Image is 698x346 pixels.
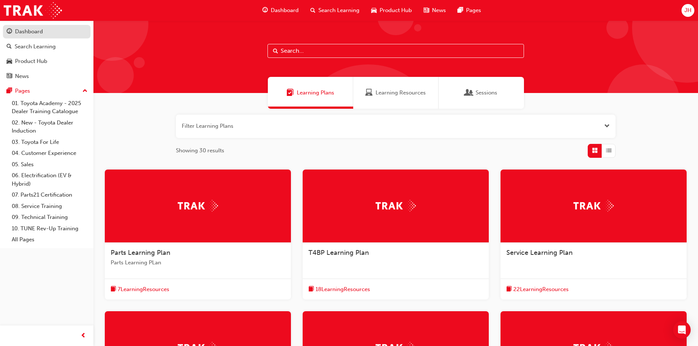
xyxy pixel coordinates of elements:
a: guage-iconDashboard [256,3,304,18]
span: pages-icon [458,6,463,15]
a: 10. TUNE Rev-Up Training [9,223,91,234]
a: TrakT4BP Learning Planbook-icon18LearningResources [303,170,489,300]
a: Learning ResourcesLearning Resources [353,77,439,109]
span: Learning Plans [287,89,294,97]
a: 02. New - Toyota Dealer Induction [9,117,91,137]
a: Learning PlansLearning Plans [268,77,353,109]
span: Sessions [465,89,473,97]
span: Product Hub [380,6,412,15]
span: book-icon [506,285,512,294]
a: News [3,70,91,83]
button: book-icon22LearningResources [506,285,569,294]
span: Grid [592,146,598,155]
a: Product Hub [3,55,91,68]
a: SessionsSessions [439,77,524,109]
a: 08. Service Training [9,201,91,212]
a: TrakParts Learning PlanParts Learning PLanbook-icon7LearningResources [105,170,291,300]
span: car-icon [371,6,377,15]
img: Trak [4,2,62,19]
a: news-iconNews [418,3,452,18]
span: Service Learning Plan [506,249,573,257]
a: search-iconSearch Learning [304,3,365,18]
span: Learning Resources [376,89,426,97]
a: 01. Toyota Academy - 2025 Dealer Training Catalogue [9,98,91,117]
span: Sessions [476,89,497,97]
span: search-icon [310,6,315,15]
span: Search [273,47,278,55]
span: Search Learning [318,6,359,15]
div: Pages [15,87,30,95]
button: Pages [3,84,91,98]
a: 09. Technical Training [9,212,91,223]
div: Product Hub [15,57,47,66]
button: book-icon18LearningResources [309,285,370,294]
span: Showing 30 results [176,146,224,155]
span: car-icon [7,58,12,65]
div: Search Learning [15,42,56,51]
span: List [606,146,612,155]
a: 07. Parts21 Certification [9,189,91,201]
span: 18 Learning Resources [315,285,370,294]
span: book-icon [111,285,116,294]
img: Trak [178,200,218,211]
a: Search Learning [3,40,91,53]
span: Learning Plans [297,89,334,97]
a: 04. Customer Experience [9,148,91,159]
span: news-icon [424,6,429,15]
button: book-icon7LearningResources [111,285,169,294]
div: Open Intercom Messenger [673,321,691,339]
span: Parts Learning Plan [111,249,170,257]
div: Dashboard [15,27,43,36]
a: Dashboard [3,25,91,38]
button: DashboardSearch LearningProduct HubNews [3,23,91,84]
span: JH [684,6,691,15]
span: search-icon [7,44,12,50]
a: 05. Sales [9,159,91,170]
span: prev-icon [81,331,86,341]
span: 7 Learning Resources [118,285,169,294]
span: Dashboard [271,6,299,15]
a: 03. Toyota For Life [9,137,91,148]
span: guage-icon [7,29,12,35]
a: pages-iconPages [452,3,487,18]
img: Trak [376,200,416,211]
span: guage-icon [262,6,268,15]
button: JH [682,4,694,17]
img: Trak [573,200,614,211]
span: Parts Learning PLan [111,258,285,267]
span: News [432,6,446,15]
span: Pages [466,6,481,15]
a: All Pages [9,234,91,245]
div: News [15,72,29,81]
span: Learning Resources [365,89,373,97]
a: TrakService Learning Planbook-icon22LearningResources [501,170,687,300]
a: car-iconProduct Hub [365,3,418,18]
span: 22 Learning Resources [513,285,569,294]
span: up-icon [82,86,88,96]
span: news-icon [7,73,12,80]
span: book-icon [309,285,314,294]
button: Open the filter [604,122,610,130]
a: 06. Electrification (EV & Hybrid) [9,170,91,189]
input: Search... [267,44,524,58]
span: T4BP Learning Plan [309,249,369,257]
span: pages-icon [7,88,12,94]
